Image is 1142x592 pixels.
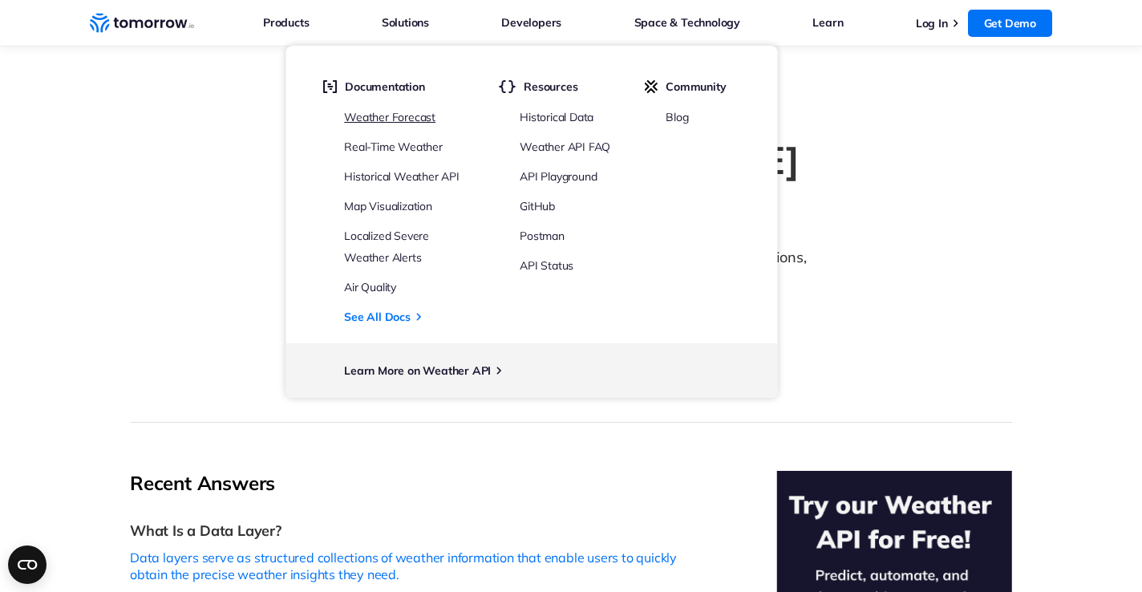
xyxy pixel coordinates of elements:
[520,140,610,154] a: Weather API FAQ
[644,79,658,94] img: tio-c.svg
[344,140,443,154] a: Real-Time Weather
[524,79,577,94] span: Resources
[344,229,429,265] a: Localized Severe Weather Alerts
[345,79,424,94] span: Documentation
[812,12,843,33] a: Learn
[520,258,573,273] a: API Status
[344,110,435,124] a: Weather Forecast
[322,79,337,94] img: doc.svg
[263,12,309,33] a: Products
[344,363,491,378] a: Learn More on Weather API
[968,10,1052,37] a: Get Demo
[520,229,565,243] a: Postman
[501,12,561,33] a: Developers
[90,11,194,35] a: Home link
[130,549,680,583] p: Data layers serve as structured collections of weather information that enable users to quickly o...
[498,79,516,94] img: brackets.svg
[344,306,411,327] a: See All Docs
[130,521,680,540] h3: What Is a Data Layer?
[916,16,948,30] a: Log In
[382,12,429,33] a: Solutions
[520,110,593,124] a: Historical Data
[634,12,740,33] a: Space & Technology
[344,280,396,294] a: Air Quality
[130,471,680,496] h2: Recent Answers
[344,199,432,213] a: Map Visualization
[8,545,47,584] button: Open CMP widget
[666,110,688,124] a: Blog
[344,169,460,184] a: Historical Weather API
[520,199,555,213] a: GitHub
[520,169,597,184] a: API Playground
[666,79,726,94] span: Community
